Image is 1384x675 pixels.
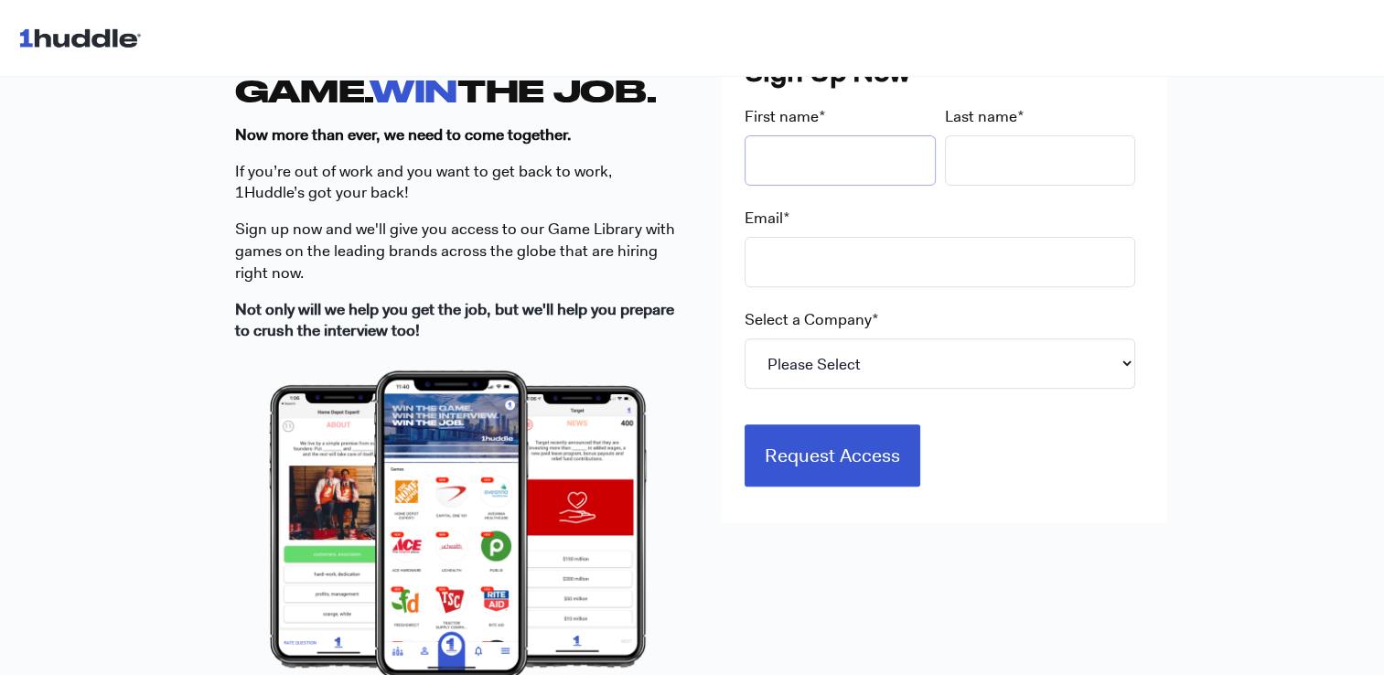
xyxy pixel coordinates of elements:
[745,424,920,487] input: Request Access
[235,124,572,145] strong: Now more than ever, we need to come together.
[235,161,612,203] span: If you’re out of work and you want to get back to work, 1Huddle’s got your back!
[945,106,1017,126] span: Last name
[745,106,819,126] span: First name
[235,219,681,284] p: S
[745,208,783,228] span: Email
[235,32,657,107] strong: THE GAME. THE JOB.
[18,20,149,55] img: 1huddle
[370,72,457,108] span: WIN
[235,299,674,341] strong: Not only will we help you get the job, but we'll help you prepare to crush the interview too!
[745,309,872,329] span: Select a Company
[235,219,675,283] span: ign up now and we'll give you access to our Game Library with games on the leading brands across ...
